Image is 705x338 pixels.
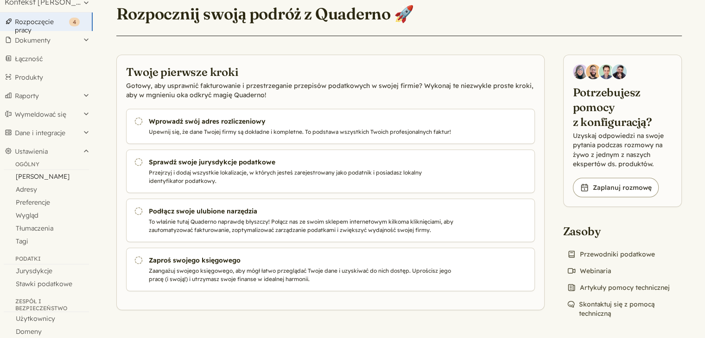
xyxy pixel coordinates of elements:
a: Podłącz swoje ulubione narzędzia To właśnie tutaj Quaderno naprawdę błyszczy! Połącz nas ze swoim... [126,199,535,242]
font: Wygląd [16,211,38,219]
font: Zasoby [563,224,601,238]
img: Javier Rubio, DevRel w Quaderno [612,64,627,79]
font: Ustawienia [15,147,48,156]
img: Diana Carrasco, dyrektor ds. klientów w Quaderno [573,64,588,79]
font: 4 [73,19,76,25]
font: Webinaria [580,267,611,275]
font: Produkty [15,73,43,81]
font: Zaproś swojego księgowego [149,256,241,264]
font: Potrzebujesz pomocy z konfiguracją? [573,85,652,129]
font: Sprawdź swoje jurysdykcje podatkowe [149,158,275,166]
font: Zaangażuj swojego księgowego, aby mógł łatwo przeglądać Twoje dane i uzyskiwać do nich dostęp. Up... [149,267,451,282]
font: Skontaktuj się z pomocą techniczną [579,300,654,318]
a: Sprawdź swoje jurysdykcje podatkowe Przejrzyj i dodaj wszystkie lokalizacje, w których jesteś zar... [126,150,535,193]
font: Przejrzyj i dodaj wszystkie lokalizacje, w których jesteś zarejestrowany jako podatnik i posiadas... [149,169,422,184]
font: Zaplanuj rozmowę [593,183,652,192]
font: Ogólny [15,161,39,168]
font: Raporty [15,92,39,100]
a: Zaplanuj rozmowę [573,178,659,197]
font: To właśnie tutaj Quaderno naprawdę błyszczy! Połącz nas ze swoim sklepem internetowym kilkoma kli... [149,218,453,233]
a: Webinaria [563,264,615,277]
a: Zaproś swojego księgowego Zaangażuj swojego księgowego, aby mógł łatwo przeglądać Twoje dane i uz... [126,248,535,291]
font: Stawki podatkowe [16,280,72,288]
a: Artykuły pomocy technicznej [563,281,673,294]
font: Uzyskaj odpowiedzi na swoje pytania podczas rozmowy na żywo z jednym z naszych ekspertów ds. prod... [573,131,664,168]
font: Przewodniki podatkowe [580,250,655,258]
font: Rozpocznij swoją podróż z Quaderno 🚀 [116,4,414,24]
font: Łączność [15,55,43,63]
font: Domeny [16,327,42,336]
font: Twoje pierwsze kroki [126,65,238,79]
font: Użytkownicy [16,314,55,323]
font: [PERSON_NAME] [16,172,70,181]
font: Dokumenty [15,36,51,44]
a: Wprowadź swój adres rozliczeniowy Upewnij się, że dane Twojej firmy są dokładne i kompletne. To p... [126,109,535,144]
font: Podłącz swoje ulubione narzędzia [149,207,257,215]
font: Preferencje [16,198,50,207]
font: Jurysdykcje [16,267,52,275]
font: Dane i integracje [15,129,65,137]
font: Artykuły pomocy technicznej [580,283,670,292]
font: Gotowy, aby usprawnić fakturowanie i przestrzeganie przepisów podatkowych w swojej firmie? Wykona... [126,81,534,99]
font: Tagi [16,237,28,245]
img: Jairo Fumero, Account Executive w Quaderno [586,64,601,79]
font: Zespół i bezpieczeństwo [15,298,67,312]
a: Przewodniki podatkowe [563,248,659,261]
font: Rozpoczęcie pracy [15,18,54,34]
font: Podatki [15,255,41,262]
font: Tłumaczenia [16,224,53,232]
font: Adresy [16,185,37,194]
img: Ivo Oltmans, programista biznesowy w Quaderno [599,64,614,79]
font: Upewnij się, że dane Twojej firmy są dokładne i kompletne. To podstawa wszystkich Twoich profesjo... [149,128,451,135]
font: Wprowadź swój adres rozliczeniowy [149,117,266,125]
font: Wymeldować się [15,110,66,119]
